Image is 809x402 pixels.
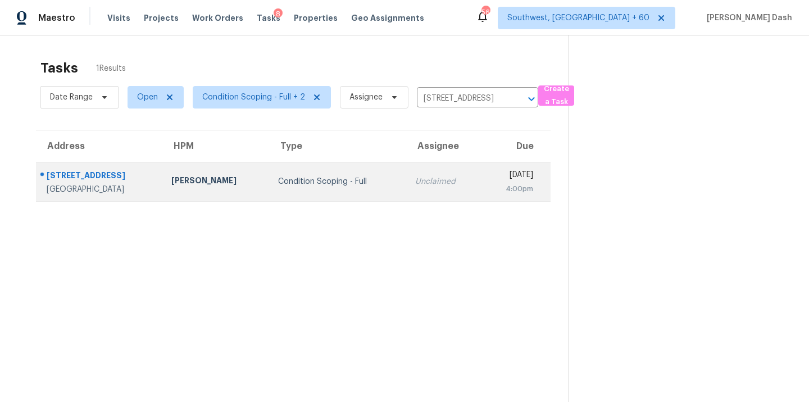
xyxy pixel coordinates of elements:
th: Type [269,130,406,162]
button: Open [524,91,539,107]
th: Assignee [406,130,481,162]
div: [STREET_ADDRESS] [47,170,153,184]
span: Maestro [38,12,75,24]
span: Southwest, [GEOGRAPHIC_DATA] + 60 [507,12,649,24]
span: Date Range [50,92,93,103]
span: Open [137,92,158,103]
span: [PERSON_NAME] Dash [702,12,792,24]
div: 8 [274,8,283,20]
th: Address [36,130,162,162]
span: Projects [144,12,179,24]
th: Due [481,130,551,162]
span: 1 Results [96,63,126,74]
span: Assignee [349,92,383,103]
button: Create a Task [538,85,574,106]
span: Create a Task [544,83,569,109]
span: Work Orders [192,12,243,24]
div: [GEOGRAPHIC_DATA] [47,184,153,195]
div: Unclaimed [415,176,472,187]
h2: Tasks [40,62,78,74]
span: Tasks [257,14,280,22]
th: HPM [162,130,269,162]
span: Geo Assignments [351,12,424,24]
div: Condition Scoping - Full [278,176,397,187]
span: Properties [294,12,338,24]
div: 563 [481,7,489,18]
div: [DATE] [490,169,533,183]
span: Condition Scoping - Full + 2 [202,92,305,103]
div: 4:00pm [490,183,533,195]
div: [PERSON_NAME] [171,175,260,189]
span: Visits [107,12,130,24]
input: Search by address [417,90,507,107]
